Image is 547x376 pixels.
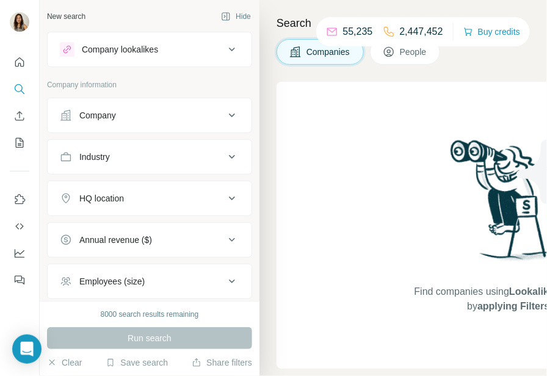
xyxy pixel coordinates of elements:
span: People [400,46,428,58]
button: Hide [212,7,259,26]
div: HQ location [79,192,124,204]
div: New search [47,11,85,22]
div: 8000 search results remaining [101,309,199,320]
img: Avatar [10,12,29,32]
p: Company information [47,79,252,90]
button: Use Surfe on LinkedIn [10,189,29,211]
button: Clear [47,356,82,369]
div: Company [79,109,116,121]
p: 2,447,452 [400,24,443,39]
button: Company lookalikes [48,35,252,64]
button: Quick start [10,51,29,73]
button: Use Surfe API [10,215,29,237]
button: Industry [48,142,252,172]
div: Employees (size) [79,275,145,287]
button: Save search [106,356,168,369]
button: My lists [10,132,29,154]
div: Company lookalikes [82,43,158,56]
button: Enrich CSV [10,105,29,127]
button: HQ location [48,184,252,213]
div: Annual revenue ($) [79,234,152,246]
div: Industry [79,151,110,163]
button: Dashboard [10,242,29,264]
h4: Search [277,15,532,32]
button: Employees (size) [48,267,252,296]
button: Share filters [192,356,252,369]
button: Annual revenue ($) [48,225,252,255]
span: Companies [306,46,351,58]
button: Buy credits [463,23,520,40]
button: Feedback [10,269,29,291]
p: 55,235 [343,24,373,39]
button: Company [48,101,252,130]
div: Open Intercom Messenger [12,334,42,364]
button: Search [10,78,29,100]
